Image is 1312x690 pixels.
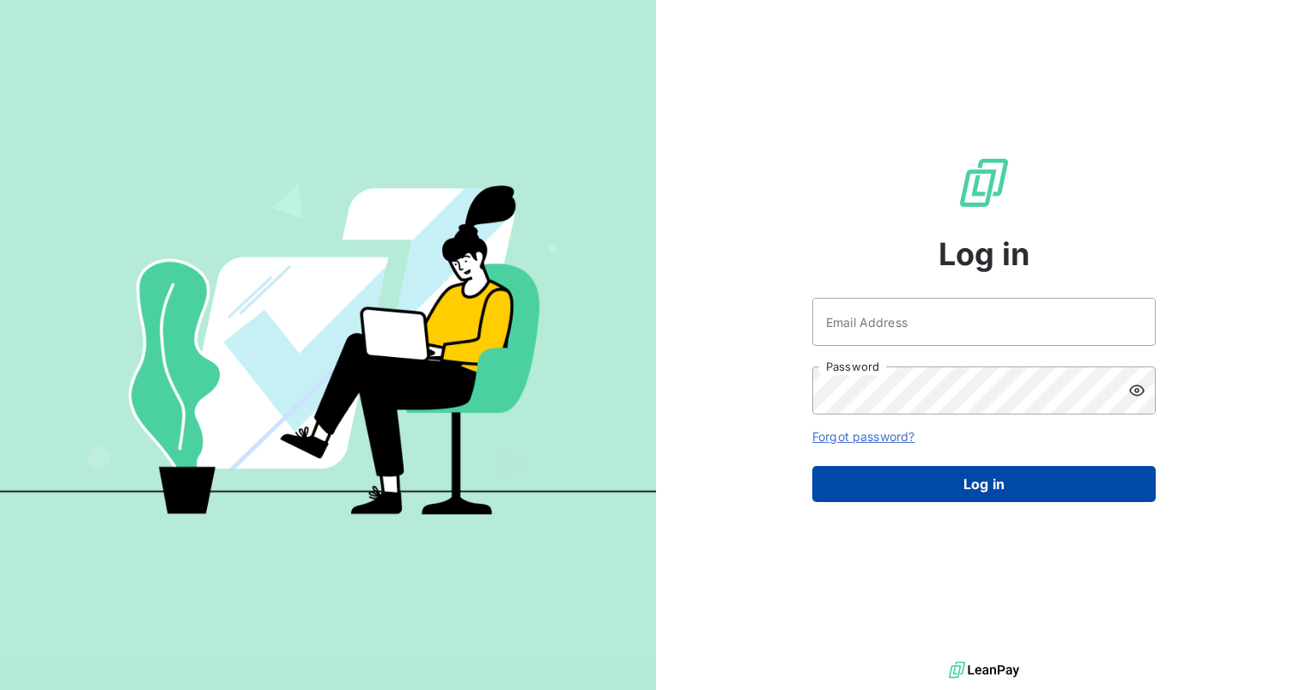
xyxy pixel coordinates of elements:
button: Log in [812,466,1156,502]
span: Log in [938,231,1030,277]
a: Forgot password? [812,429,914,444]
img: logo [949,657,1019,683]
img: LeanPay Logo [957,155,1011,210]
input: placeholder [812,298,1156,346]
